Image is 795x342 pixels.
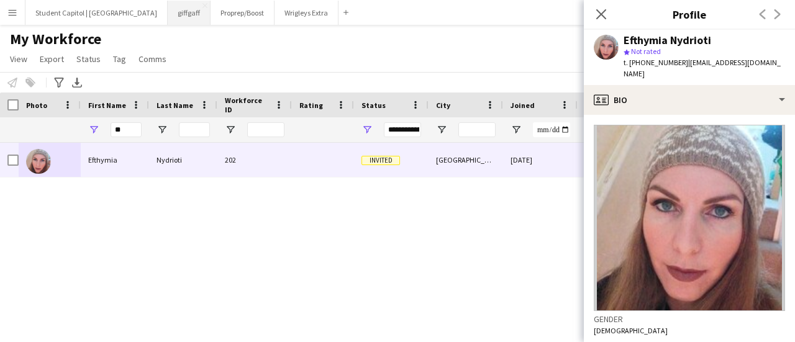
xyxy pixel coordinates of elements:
button: giffgaff [168,1,211,25]
app-action-btn: Advanced filters [52,75,66,90]
span: City [436,101,450,110]
img: Crew avatar or photo [594,125,785,311]
h3: Profile [584,6,795,22]
button: Open Filter Menu [361,124,373,135]
span: [DEMOGRAPHIC_DATA] [594,326,668,335]
span: | [EMAIL_ADDRESS][DOMAIN_NAME] [624,58,781,78]
span: Workforce ID [225,96,270,114]
span: Tag [113,53,126,65]
span: Joined [511,101,535,110]
button: Student Capitol | [GEOGRAPHIC_DATA] [25,1,168,25]
span: Last Name [157,101,193,110]
button: Proprep/Boost [211,1,275,25]
input: City Filter Input [458,122,496,137]
span: View [10,53,27,65]
div: Bio [584,85,795,115]
button: Open Filter Menu [511,124,522,135]
div: [GEOGRAPHIC_DATA] [429,143,503,177]
button: Open Filter Menu [157,124,168,135]
span: Comms [139,53,166,65]
a: View [5,51,32,67]
span: t. [PHONE_NUMBER] [624,58,688,67]
span: Export [40,53,64,65]
div: Efthymia [81,143,149,177]
a: Status [71,51,106,67]
a: Comms [134,51,171,67]
button: Open Filter Menu [436,124,447,135]
div: [DATE] [503,143,578,177]
span: Status [76,53,101,65]
span: Rating [299,101,323,110]
div: Efthymia Nydrioti [624,35,711,46]
span: Not rated [631,47,661,56]
span: My Workforce [10,30,101,48]
div: 202 [217,143,292,177]
input: Last Name Filter Input [179,122,210,137]
app-action-btn: Export XLSX [70,75,84,90]
a: Tag [108,51,131,67]
button: Open Filter Menu [225,124,236,135]
div: Nydrioti [149,143,217,177]
input: Joined Filter Input [533,122,570,137]
input: Workforce ID Filter Input [247,122,284,137]
h3: Gender [594,313,785,325]
span: Invited [361,156,400,165]
span: Photo [26,101,47,110]
img: Efthymia Nydrioti [26,149,51,174]
span: First Name [88,101,126,110]
button: Open Filter Menu [88,124,99,135]
span: Status [361,101,386,110]
a: Export [35,51,69,67]
input: First Name Filter Input [111,122,142,137]
button: Wrigleys Extra [275,1,338,25]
